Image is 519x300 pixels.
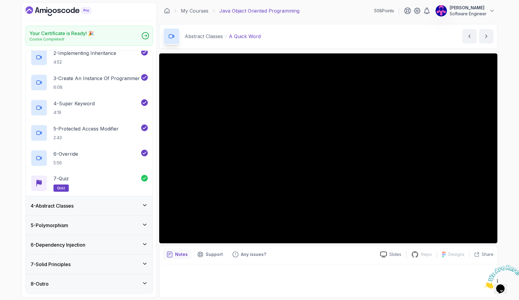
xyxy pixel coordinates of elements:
[389,251,401,257] p: Slides
[241,251,266,257] p: Any issues?
[482,251,493,257] p: Share
[26,196,153,215] button: 4-Abstract Classes
[31,222,68,229] h3: 5 - Polymorphism
[435,5,495,17] button: user profile image[PERSON_NAME]Software Engineer
[229,33,261,40] p: A Quick Word
[29,30,94,37] h2: Your Certificate is Ready! 🎉
[436,5,447,16] img: user profile image
[159,53,497,243] iframe: 3 - A Quick Word
[181,7,208,14] a: My Courses
[31,124,148,141] button: 5-Protected Access Modifier2:43
[374,8,394,14] p: 508 Points
[482,262,519,291] iframe: chat widget
[164,8,170,14] a: Dashboard
[31,241,85,248] h3: 6 - Dependency Injection
[421,251,432,257] p: Repo
[31,202,74,209] h3: 4 - Abstract Classes
[53,59,116,65] p: 4:52
[175,251,188,257] p: Notes
[26,235,153,254] button: 6-Dependency Injection
[2,2,40,26] img: Chat attention grabber
[26,26,153,46] a: Your Certificate is Ready! 🎉Course Completed!
[53,49,116,57] p: 2 - Implementing Inheritance
[26,255,153,274] button: 7-Solid Principles
[31,175,148,192] button: 7-Quizquiz
[462,29,477,43] button: previous content
[53,175,69,182] p: 7 - Quiz
[31,99,148,116] button: 4-Super Keyword4:19
[163,250,191,259] button: notes button
[53,84,140,90] p: 6:08
[194,250,226,259] button: Support button
[375,251,406,258] a: Slides
[219,7,299,14] p: Java Object Oriented Programming
[26,216,153,235] button: 5-Polymorphism
[53,160,78,166] p: 5:56
[31,280,49,287] h3: 8 - Outro
[53,135,119,141] p: 2:43
[57,186,65,190] span: quiz
[29,37,94,42] p: Course Completed!
[450,5,487,11] p: [PERSON_NAME]
[206,251,223,257] p: Support
[26,6,105,16] a: Dashboard
[2,2,5,7] span: 1
[31,261,71,268] h3: 7 - Solid Principles
[448,251,464,257] p: Designs
[229,250,270,259] button: Feedback button
[31,49,148,66] button: 2-Implementing Inheritance4:52
[185,33,223,40] p: Abstract Classes
[53,150,78,157] p: 6 - Override
[31,74,148,91] button: 3-Create An Instance Of Programmer6:08
[53,109,95,115] p: 4:19
[450,11,487,17] p: Software Engineer
[26,274,153,293] button: 8-Outro
[53,75,140,82] p: 3 - Create An Instance Of Programmer
[469,251,493,257] button: Share
[53,100,95,107] p: 4 - Super Keyword
[479,29,493,43] button: next content
[31,150,148,166] button: 6-Override5:56
[53,125,119,132] p: 5 - Protected Access Modifier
